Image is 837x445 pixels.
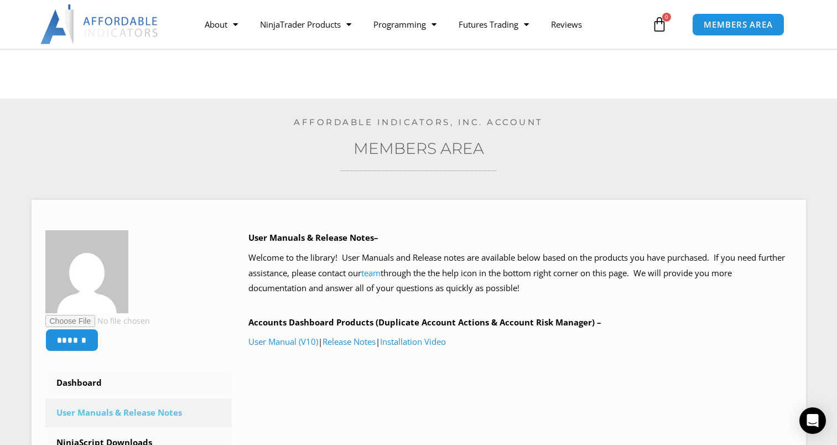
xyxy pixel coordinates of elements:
[248,336,318,347] a: User Manual (V10)
[248,250,792,297] p: Welcome to the library! User Manuals and Release notes are available below based on the products ...
[248,232,378,243] b: User Manuals & Release Notes–
[40,4,159,44] img: LogoAI | Affordable Indicators – NinjaTrader
[704,20,773,29] span: MEMBERS AREA
[45,399,232,427] a: User Manuals & Release Notes
[45,369,232,397] a: Dashboard
[194,12,249,37] a: About
[323,336,376,347] a: Release Notes
[635,8,684,40] a: 0
[249,12,362,37] a: NinjaTrader Products
[362,12,448,37] a: Programming
[662,13,671,22] span: 0
[799,407,826,434] div: Open Intercom Messenger
[448,12,540,37] a: Futures Trading
[380,336,446,347] a: Installation Video
[294,117,543,127] a: Affordable Indicators, Inc. Account
[248,334,792,350] p: | |
[540,12,593,37] a: Reviews
[45,230,128,313] img: feb287f52a06d62cc3007850bcdcd5e6d0b7eef017d8e96763ae60d6dd7208c1
[194,12,649,37] nav: Menu
[361,267,381,278] a: team
[248,317,601,328] b: Accounts Dashboard Products (Duplicate Account Actions & Account Risk Manager) –
[692,13,784,36] a: MEMBERS AREA
[353,139,484,158] a: Members Area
